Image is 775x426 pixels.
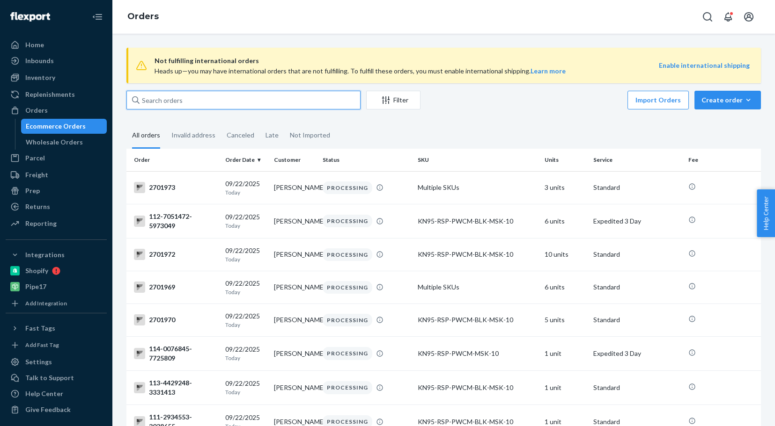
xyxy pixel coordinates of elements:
[6,321,107,336] button: Fast Tags
[698,7,717,26] button: Open Search Box
[6,263,107,278] a: Shopify
[6,103,107,118] a: Orders
[25,40,44,50] div: Home
[225,321,266,329] p: Today
[270,337,319,371] td: [PERSON_NAME]
[6,402,107,417] button: Give Feedback
[225,379,266,396] div: 09/22/2025
[225,288,266,296] p: Today
[155,67,566,75] span: Heads up—you may have international orders that are not fulfilling. To fulfill these orders, you ...
[134,249,218,260] div: 2701972
[25,282,46,291] div: Pipe17
[685,149,761,171] th: Fee
[593,282,681,292] p: Standard
[541,303,590,336] td: 5 units
[6,279,107,294] a: Pipe17
[227,123,254,147] div: Canceled
[323,181,372,194] div: PROCESSING
[694,91,761,109] button: Create order
[290,123,330,147] div: Not Imported
[418,217,537,226] div: KN95-RSP-PWCM-BLK-MSK-10
[25,266,48,275] div: Shopify
[6,216,107,231] a: Reporting
[593,183,681,192] p: Standard
[323,381,372,394] div: PROCESSING
[25,299,67,307] div: Add Integration
[414,171,541,204] td: Multiple SKUs
[6,298,107,309] a: Add Integration
[593,217,681,226] p: Expedited 3 Day
[225,279,266,296] div: 09/22/2025
[132,123,160,149] div: All orders
[6,339,107,351] a: Add Fast Tag
[25,90,75,99] div: Replenishments
[593,349,681,358] p: Expedited 3 Day
[6,354,107,369] a: Settings
[593,315,681,325] p: Standard
[25,202,50,211] div: Returns
[25,56,54,65] div: Inbounds
[134,282,218,293] div: 2701969
[418,250,537,259] div: KN95-RSP-PWCM-BLK-MSK-10
[25,170,48,180] div: Freight
[323,248,372,261] div: PROCESSING
[270,271,319,303] td: [PERSON_NAME]
[25,373,74,383] div: Talk to Support
[541,149,590,171] th: Units
[134,378,218,397] div: 113-4429248-3331413
[414,271,541,303] td: Multiple SKUs
[134,344,218,363] div: 114-0076845-7725809
[659,61,750,69] a: Enable international shipping
[541,238,590,271] td: 10 units
[6,386,107,401] a: Help Center
[266,123,279,147] div: Late
[25,250,65,260] div: Integrations
[25,389,63,398] div: Help Center
[25,341,59,349] div: Add Fast Tag
[25,106,48,115] div: Orders
[25,153,45,163] div: Parcel
[367,95,420,105] div: Filter
[21,119,107,134] a: Ecommerce Orders
[366,91,421,109] button: Filter
[274,156,315,164] div: Customer
[225,246,266,263] div: 09/22/2025
[323,215,372,227] div: PROCESSING
[225,188,266,196] p: Today
[134,182,218,193] div: 2701973
[225,255,266,263] p: Today
[541,271,590,303] td: 6 units
[6,247,107,262] button: Integrations
[25,186,40,195] div: Prep
[25,357,52,367] div: Settings
[6,370,107,385] a: Talk to Support
[6,53,107,68] a: Inbounds
[319,149,414,171] th: Status
[171,123,215,147] div: Invalid address
[21,135,107,150] a: Wholesale Orders
[225,212,266,230] div: 09/22/2025
[225,388,266,396] p: Today
[225,222,266,230] p: Today
[225,179,266,196] div: 09/22/2025
[225,345,266,362] div: 09/22/2025
[541,204,590,238] td: 6 units
[155,55,659,66] span: Not fulfilling international orders
[323,347,372,360] div: PROCESSING
[541,371,590,405] td: 1 unit
[593,383,681,392] p: Standard
[221,149,270,171] th: Order Date
[25,219,57,228] div: Reporting
[418,383,537,392] div: KN95-RSP-PWCM-BLK-MSK-10
[590,149,685,171] th: Service
[270,238,319,271] td: [PERSON_NAME]
[25,405,71,414] div: Give Feedback
[541,171,590,204] td: 3 units
[531,67,566,75] a: Learn more
[418,315,537,325] div: KN95-RSP-PWCM-BLK-MSK-10
[26,137,83,147] div: Wholesale Orders
[6,70,107,85] a: Inventory
[88,7,107,26] button: Close Navigation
